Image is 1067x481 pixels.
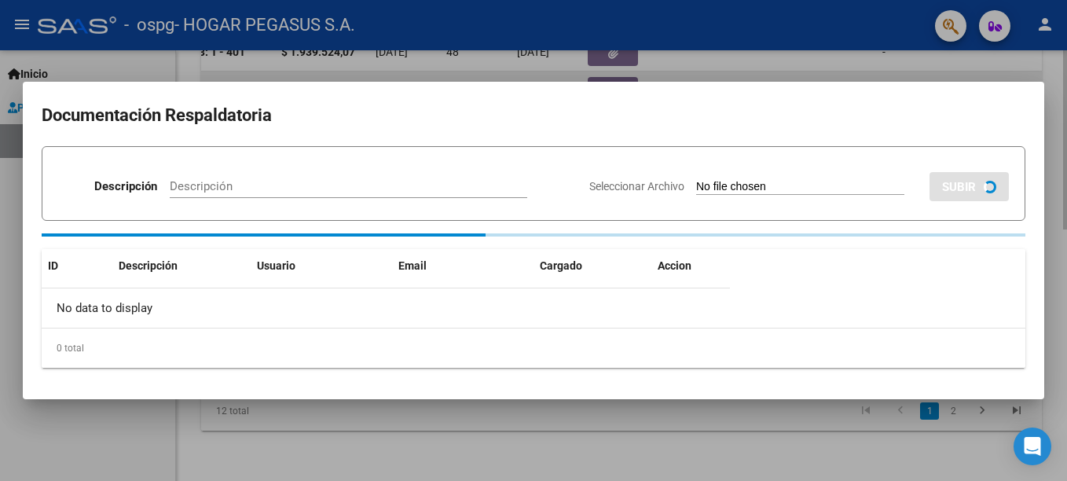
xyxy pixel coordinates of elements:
datatable-header-cell: Cargado [533,249,651,283]
span: Seleccionar Archivo [589,180,684,193]
span: Email [398,259,427,272]
span: Usuario [257,259,295,272]
span: SUBIR [942,180,976,194]
div: No data to display [42,288,730,328]
span: ID [48,259,58,272]
span: Descripción [119,259,178,272]
div: Open Intercom Messenger [1014,428,1051,465]
datatable-header-cell: ID [42,249,112,283]
datatable-header-cell: Email [392,249,533,283]
p: Descripción [94,178,157,196]
div: 0 total [42,329,1025,368]
h2: Documentación Respaldatoria [42,101,1025,130]
datatable-header-cell: Usuario [251,249,392,283]
button: SUBIR [929,172,1009,201]
span: Accion [658,259,691,272]
datatable-header-cell: Descripción [112,249,251,283]
span: Cargado [540,259,582,272]
datatable-header-cell: Accion [651,249,730,283]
